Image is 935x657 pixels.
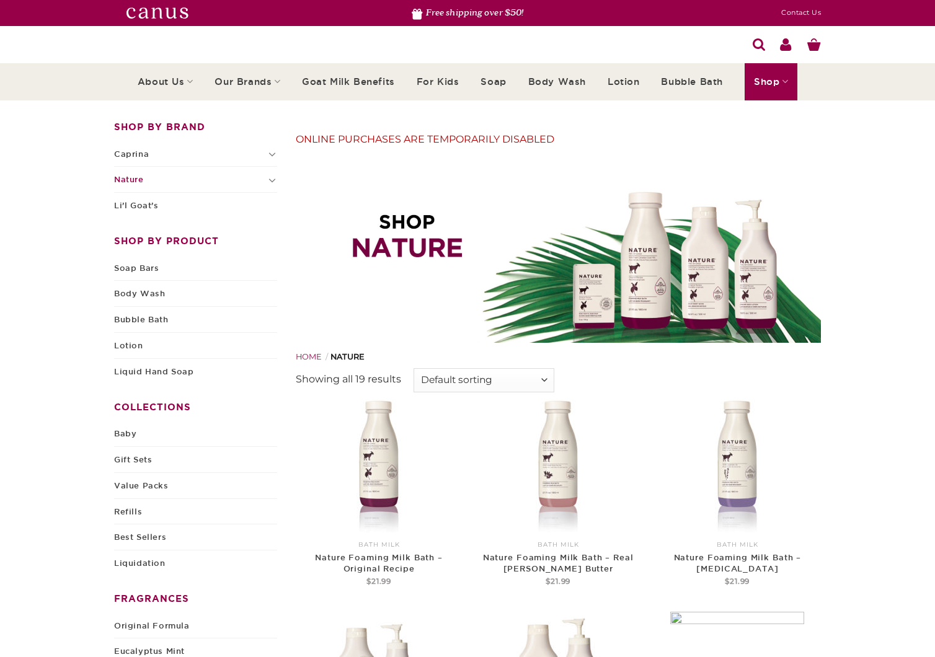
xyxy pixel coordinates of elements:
a: Soap Bars [114,258,159,278]
button: Toggle [267,146,277,161]
a: Body Wash [114,284,165,303]
li: Free shipping over $50! [412,5,523,21]
p: Showing all 19 results [296,371,401,387]
span: Fragrances [114,593,189,604]
a: Value Packs [114,476,169,495]
a: Body Wash [528,64,586,99]
a: Liquid Hand Soap [114,362,194,381]
div: ONLINE PURCHASES ARE TEMPORARILY DISABLED [296,131,822,148]
a: Contact Us [781,4,821,22]
a: Nature Foaming Milk Bath – Original Recipe [301,552,456,574]
span: $ [725,576,730,586]
span: Shop By Brand [114,121,205,132]
a: Liquidation [114,553,166,573]
a: Our Brands [215,63,280,100]
a: About Us [138,63,193,100]
a: Nature Foaming Milk Bath – Real [PERSON_NAME] Butter [481,552,636,574]
span: / [326,352,328,361]
a: Refills [114,502,142,521]
select: Shop order [414,368,554,392]
a: Home [296,352,322,361]
a: Search [753,32,766,57]
a: Original Formula [114,616,190,635]
a: Bubble Bath [661,64,723,99]
a: Soap [481,64,506,99]
bdi: 21.99 [366,576,391,586]
img: canutswhite.svg [126,7,188,18]
span: $ [546,576,551,586]
a: Gift Sets [114,450,152,469]
a: Nature [114,170,264,189]
p: Bath Milk [301,539,456,550]
bdi: 21.99 [546,576,570,586]
a: Lotion [608,64,640,99]
a: Baby [114,424,136,443]
a: Best Sellers [114,527,166,547]
a: Goat Milk Benefits [302,64,395,99]
a: Nature Foaming Milk Bath – [MEDICAL_DATA] [660,552,815,574]
a: For Kids [417,64,459,99]
a: Bubble Bath [114,310,169,329]
span: Collections [114,402,191,412]
p: Bath Milk [660,539,815,550]
a: Shop [745,63,797,100]
a: Li’l Goat’s [114,196,159,215]
a: Lotion [114,336,143,355]
button: Toggle [267,172,277,187]
span: $ [366,576,371,586]
bdi: 21.99 [725,576,750,586]
p: Bath Milk [481,539,636,550]
nav: Nature [296,352,822,361]
span: Shop By Product [114,236,219,246]
a: Caprina [114,144,264,164]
